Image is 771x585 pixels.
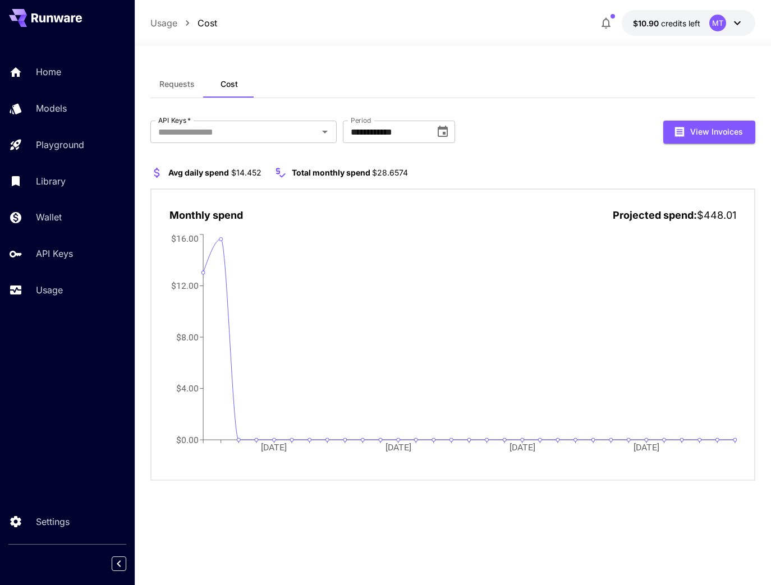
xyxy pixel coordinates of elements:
tspan: $16.00 [172,233,199,243]
label: Period [351,116,371,125]
p: Usage [36,283,63,297]
p: Models [36,102,67,115]
p: Playground [36,138,84,151]
span: $28.6574 [372,168,408,177]
button: View Invoices [663,121,755,144]
p: Settings [36,515,70,528]
span: Projected spend: [613,209,697,221]
nav: breadcrumb [150,16,217,30]
span: Requests [159,79,195,89]
tspan: $8.00 [177,331,199,342]
p: Home [36,65,61,79]
label: API Keys [158,116,191,125]
button: Choose date, selected date is Oct 1, 2025 [432,121,454,143]
p: Monthly spend [169,208,243,223]
div: $10.8992 [633,17,700,29]
tspan: [DATE] [634,442,660,453]
span: $14.452 [231,168,261,177]
tspan: [DATE] [261,442,287,453]
a: View Invoices [663,126,755,136]
div: Collapse sidebar [120,554,135,574]
a: Usage [150,16,177,30]
p: API Keys [36,247,73,260]
tspan: $0.00 [177,435,199,445]
span: $10.90 [633,19,661,28]
p: Wallet [36,210,62,224]
tspan: [DATE] [510,442,536,453]
button: Open [317,124,333,140]
tspan: $4.00 [177,383,199,394]
button: Collapse sidebar [112,556,126,571]
span: credits left [661,19,700,28]
tspan: [DATE] [385,442,411,453]
button: $10.8992MT [622,10,755,36]
span: Total monthly spend [292,168,370,177]
span: $448.01 [697,209,736,221]
span: Cost [221,79,238,89]
tspan: $12.00 [172,280,199,291]
p: Library [36,174,66,188]
a: Cost [198,16,217,30]
span: Avg daily spend [168,168,229,177]
div: MT [709,15,726,31]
